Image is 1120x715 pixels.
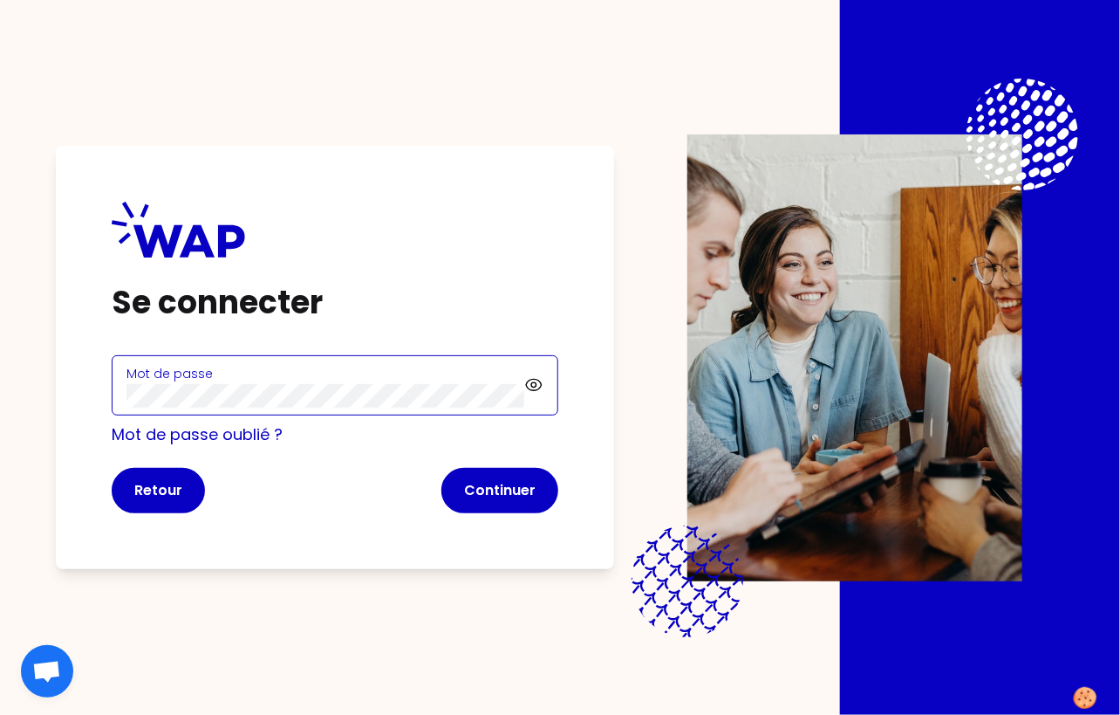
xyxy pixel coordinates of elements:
[112,468,205,513] button: Retour
[112,285,558,320] h1: Se connecter
[21,645,73,698] div: Ouvrir le chat
[441,468,558,513] button: Continuer
[112,423,283,445] a: Mot de passe oublié ?
[126,365,213,382] label: Mot de passe
[687,134,1022,581] img: Description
